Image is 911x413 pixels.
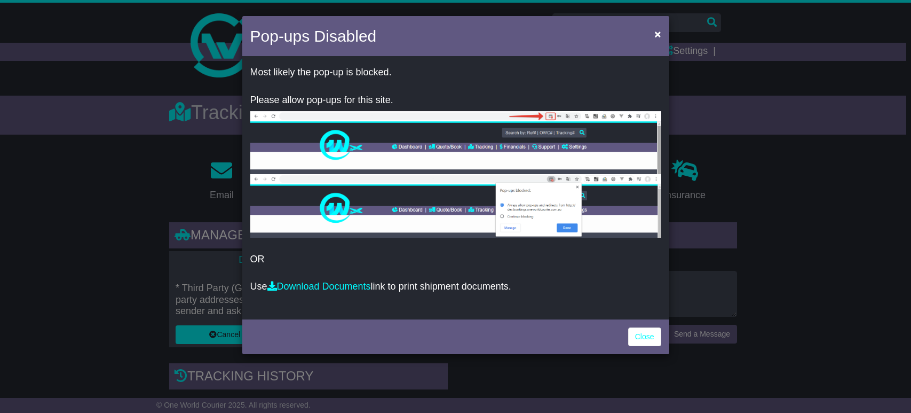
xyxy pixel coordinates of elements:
h4: Pop-ups Disabled [250,24,377,48]
a: Download Documents [267,281,371,292]
a: Close [628,328,661,346]
p: Please allow pop-ups for this site. [250,95,661,106]
button: Close [649,23,666,45]
p: Most likely the pop-up is blocked. [250,67,661,79]
span: × [654,28,661,40]
img: allow-popup-1.png [250,111,661,174]
p: Use link to print shipment documents. [250,281,661,293]
div: OR [242,59,669,317]
img: allow-popup-2.png [250,174,661,238]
